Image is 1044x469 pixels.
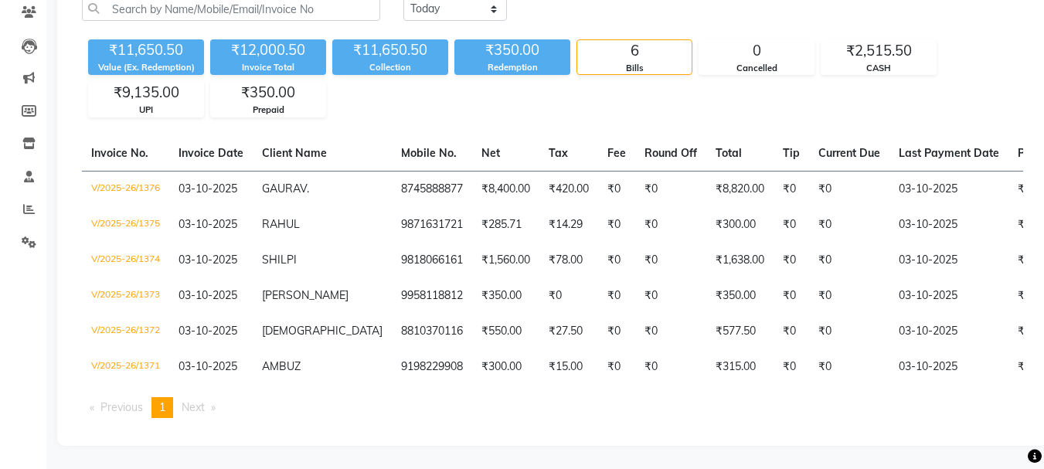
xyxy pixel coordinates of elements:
[706,349,774,385] td: ₹315.00
[821,40,936,62] div: ₹2,515.50
[889,243,1008,278] td: 03-10-2025
[706,207,774,243] td: ₹300.00
[706,243,774,278] td: ₹1,638.00
[821,62,936,75] div: CASH
[82,243,169,278] td: V/2025-26/1374
[307,182,309,195] span: .
[211,104,325,117] div: Prepaid
[179,288,237,302] span: 03-10-2025
[577,40,692,62] div: 6
[809,207,889,243] td: ₹0
[598,171,635,207] td: ₹0
[635,278,706,314] td: ₹0
[472,314,539,349] td: ₹550.00
[889,349,1008,385] td: 03-10-2025
[179,182,237,195] span: 03-10-2025
[89,104,203,117] div: UPI
[472,171,539,207] td: ₹8,400.00
[472,349,539,385] td: ₹300.00
[179,359,237,373] span: 03-10-2025
[539,207,598,243] td: ₹14.29
[179,324,237,338] span: 03-10-2025
[539,171,598,207] td: ₹420.00
[332,61,448,74] div: Collection
[88,61,204,74] div: Value (Ex. Redemption)
[607,146,626,160] span: Fee
[699,62,814,75] div: Cancelled
[577,62,692,75] div: Bills
[332,39,448,61] div: ₹11,650.50
[774,243,809,278] td: ₹0
[392,349,472,385] td: 9198229908
[774,171,809,207] td: ₹0
[644,146,697,160] span: Round Off
[182,400,205,414] span: Next
[716,146,742,160] span: Total
[159,400,165,414] span: 1
[889,171,1008,207] td: 03-10-2025
[82,349,169,385] td: V/2025-26/1371
[262,253,297,267] span: SHILPI
[598,243,635,278] td: ₹0
[809,278,889,314] td: ₹0
[262,217,300,231] span: RAHUL
[89,82,203,104] div: ₹9,135.00
[211,82,325,104] div: ₹350.00
[706,278,774,314] td: ₹350.00
[635,207,706,243] td: ₹0
[889,314,1008,349] td: 03-10-2025
[82,397,1023,418] nav: Pagination
[598,207,635,243] td: ₹0
[635,349,706,385] td: ₹0
[472,278,539,314] td: ₹350.00
[82,171,169,207] td: V/2025-26/1376
[392,207,472,243] td: 9871631721
[392,243,472,278] td: 9818066161
[82,207,169,243] td: V/2025-26/1375
[179,217,237,231] span: 03-10-2025
[635,171,706,207] td: ₹0
[774,278,809,314] td: ₹0
[635,314,706,349] td: ₹0
[598,314,635,349] td: ₹0
[699,40,814,62] div: 0
[774,314,809,349] td: ₹0
[401,146,457,160] span: Mobile No.
[262,182,307,195] span: GAURAV
[539,243,598,278] td: ₹78.00
[889,207,1008,243] td: 03-10-2025
[82,278,169,314] td: V/2025-26/1373
[454,39,570,61] div: ₹350.00
[392,171,472,207] td: 8745888877
[481,146,500,160] span: Net
[262,324,383,338] span: [DEMOGRAPHIC_DATA]
[262,146,327,160] span: Client Name
[210,61,326,74] div: Invoice Total
[179,146,243,160] span: Invoice Date
[392,314,472,349] td: 8810370116
[210,39,326,61] div: ₹12,000.50
[262,359,301,373] span: AMBUZ
[889,278,1008,314] td: 03-10-2025
[809,171,889,207] td: ₹0
[472,207,539,243] td: ₹285.71
[706,314,774,349] td: ₹577.50
[82,314,169,349] td: V/2025-26/1372
[899,146,999,160] span: Last Payment Date
[392,278,472,314] td: 9958118812
[472,243,539,278] td: ₹1,560.00
[598,349,635,385] td: ₹0
[262,288,349,302] span: [PERSON_NAME]
[549,146,568,160] span: Tax
[809,349,889,385] td: ₹0
[809,243,889,278] td: ₹0
[774,207,809,243] td: ₹0
[818,146,880,160] span: Current Due
[706,171,774,207] td: ₹8,820.00
[598,278,635,314] td: ₹0
[783,146,800,160] span: Tip
[539,278,598,314] td: ₹0
[91,146,148,160] span: Invoice No.
[100,400,143,414] span: Previous
[635,243,706,278] td: ₹0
